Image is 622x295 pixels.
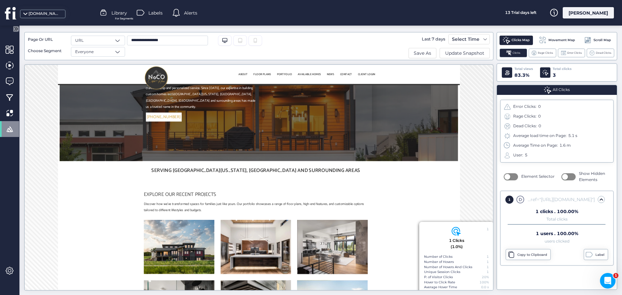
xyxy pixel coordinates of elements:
div: Hover to Click Rate [424,280,455,285]
div: 1 users . 100.00% [536,231,578,236]
div: Total clicks [547,218,568,221]
div: Last 7 days [420,34,447,44]
div: Page Or URL [28,37,67,43]
div: 1 clicks . 100.00% [536,209,578,214]
div: P. of Visitor Clicks [424,275,453,280]
span: Rage Clicks: [513,113,536,119]
div: Choose Segment [28,48,67,54]
span: Save As [414,50,431,57]
div: Select Time [450,35,481,43]
span: Clicks Map [512,38,530,43]
div: 0.0 s [481,285,489,290]
span: At NoCO Custom Homes, we turn your vision into reality with unparalleled craftsmanship and person... [136,22,305,70]
span: Library [111,9,127,17]
div: 1 [487,265,489,270]
span: Scroll Map [593,38,611,43]
span: Average load time on Page: [513,133,567,139]
div: 5.1 s [568,133,577,139]
div: Total clicks [553,66,571,72]
span: Movement Map [548,38,575,43]
div: 83.3% [514,72,533,79]
span: Error Clicks: [513,104,536,110]
div: 20% [482,275,489,280]
span: Explore Our Recent Projects [133,195,245,208]
span: Element Selector [521,174,555,180]
span: Error Clicks [567,51,582,55]
span: All Clicks [553,87,570,93]
span: Dead Clicks: [513,123,537,129]
h2: Serving [GEOGRAPHIC_DATA][US_STATE], [GEOGRAPHIC_DATA] and Surrounding Areas [133,159,479,169]
a: [PHONE_NUMBER] [136,74,191,88]
div: 1 [487,254,489,259]
div: 3 [553,72,571,79]
div: [DOMAIN_NAME] [29,11,61,17]
div: [PERSON_NAME] [563,7,614,18]
div: Number of Hovers [424,259,454,265]
div: 0.0 s [481,290,489,295]
div: 1 [505,196,513,204]
div: (1.0%) [451,244,463,250]
div: Number of Hovers And Clicks [424,265,472,270]
span: URL [75,38,84,44]
div: 5 [525,152,527,158]
span: Labels [148,9,163,17]
div: 0 [538,113,541,119]
div: users clicked [545,240,570,243]
div: div.vc-hoverbox-inner div.vc-hoverbox-block.vc-hoverbox-back div.vc-hoverbox-block-inner.vc-hover... [526,196,595,203]
span: Rage Clicks [538,51,553,55]
span: Clicks [513,51,520,55]
span: User: [513,152,523,158]
span: 1 [613,273,618,278]
div: Total views [514,66,533,72]
div: 0 [538,123,541,129]
div: 1 Clicks [449,238,464,244]
div: Label [595,252,606,257]
span: Update Snapshot [445,50,484,57]
div: 100% [479,280,489,285]
div: Hover to Click Time [424,290,456,295]
div: 1 [487,259,489,265]
div: Unique Session Clicks [424,269,460,275]
div: 1 [487,227,489,232]
button: Save As [409,48,436,58]
div: 1 [487,269,489,275]
div: 13 Trial days left [496,7,545,18]
div: Copy to Clipboard [517,252,549,257]
span: Dead Clicks [596,51,611,55]
span: Discover how we’ve transformed spaces for families just like yours. Our portfolio showcases a ran... [133,211,474,230]
span: Alerts [184,9,197,17]
span: Average Time on Page: [513,142,558,149]
span: Everyone [75,49,94,55]
iframe: Intercom live chat [600,273,616,289]
span: Show Hidden Elements [579,171,610,183]
div: 0 [538,104,541,110]
button: Update Snapshot [440,48,490,58]
div: Average Hover Time [424,285,457,290]
span: For Segments [115,17,133,21]
div: 1.6 m [559,142,571,149]
div: Number of Clicks [424,254,453,259]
